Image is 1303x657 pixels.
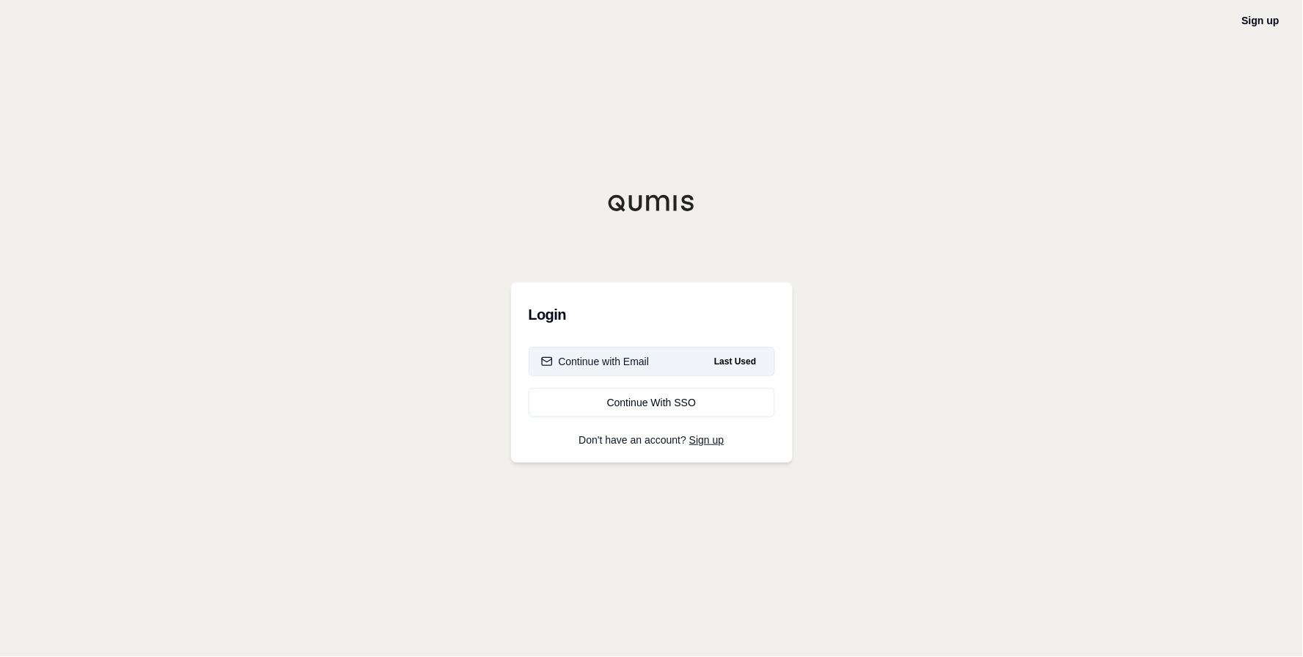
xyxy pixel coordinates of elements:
[708,353,762,370] span: Last Used
[529,388,775,417] a: Continue With SSO
[529,347,775,376] button: Continue with EmailLast Used
[689,434,724,446] a: Sign up
[608,194,696,212] img: Qumis
[529,300,775,329] h3: Login
[541,354,650,369] div: Continue with Email
[529,435,775,445] p: Don't have an account?
[541,395,763,410] div: Continue With SSO
[1242,15,1280,26] a: Sign up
